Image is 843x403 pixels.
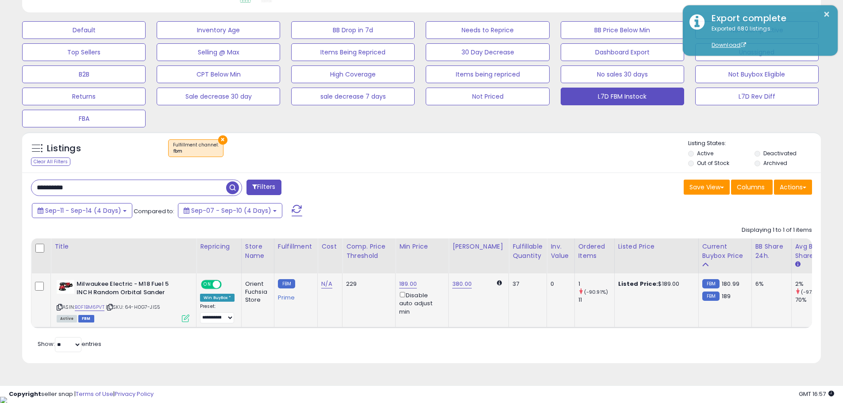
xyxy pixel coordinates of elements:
[722,280,739,288] span: 180.99
[697,150,713,157] label: Active
[57,315,77,322] span: All listings currently available for purchase on Amazon
[795,261,801,269] small: Avg BB Share.
[9,390,41,398] strong: Copyright
[291,21,415,39] button: BB Drop in 7d
[763,150,797,157] label: Deactivated
[245,242,270,261] div: Store Name
[512,280,540,288] div: 37
[684,180,730,195] button: Save View
[702,292,720,301] small: FBM
[399,290,442,316] div: Disable auto adjust min
[191,206,271,215] span: Sep-07 - Sep-10 (4 Days)
[731,180,773,195] button: Columns
[452,242,505,251] div: [PERSON_NAME]
[321,242,339,251] div: Cost
[561,21,684,39] button: BB Price Below Min
[452,280,472,288] a: 380.00
[157,88,280,105] button: Sale decrease 30 day
[561,43,684,61] button: Dashboard Export
[426,43,549,61] button: 30 Day Decrease
[618,280,692,288] div: $189.00
[705,12,831,25] div: Export complete
[9,390,154,399] div: seller snap | |
[705,25,831,50] div: Exported 680 listings.
[77,280,184,299] b: Milwaukee Electric - M18 Fuel 5 INCH Random Orbital Sander
[578,296,614,304] div: 11
[246,180,281,195] button: Filters
[47,142,81,155] h5: Listings
[278,242,314,251] div: Fulfillment
[291,43,415,61] button: Items Being Repriced
[712,41,746,49] a: Download
[218,135,227,145] button: ×
[200,294,235,302] div: Win BuyBox *
[550,242,570,261] div: Inv. value
[22,21,146,39] button: Default
[278,279,295,288] small: FBM
[618,280,658,288] b: Listed Price:
[763,159,787,167] label: Archived
[755,242,788,261] div: BB Share 24h.
[157,21,280,39] button: Inventory Age
[245,280,267,304] div: Orient Fuchsia Store
[22,65,146,83] button: B2B
[688,139,821,148] p: Listing States:
[578,242,611,261] div: Ordered Items
[22,43,146,61] button: Top Sellers
[54,242,192,251] div: Title
[702,279,720,288] small: FBM
[695,65,819,83] button: Not Buybox Eligible
[22,110,146,127] button: FBA
[795,296,831,304] div: 70%
[578,280,614,288] div: 1
[200,303,235,323] div: Preset:
[220,281,235,288] span: OFF
[134,207,174,215] span: Compared to:
[157,43,280,61] button: Selling @ Max
[426,65,549,83] button: Items being repriced
[202,281,213,288] span: ON
[173,148,219,154] div: fbm
[799,390,834,398] span: 2025-09-15 16:57 GMT
[561,88,684,105] button: L7D FBM Instock
[550,280,567,288] div: 0
[742,226,812,234] div: Displaying 1 to 1 of 1 items
[278,291,311,301] div: Prime
[106,303,160,311] span: | SKU: 64-H0G7-JIS5
[78,315,94,322] span: FBM
[57,280,74,294] img: 41YhmzleCZL._SL40_.jpg
[801,288,824,296] small: (-97.14%)
[115,390,154,398] a: Privacy Policy
[22,88,146,105] button: Returns
[399,280,417,288] a: 189.00
[31,157,70,166] div: Clear All Filters
[512,242,543,261] div: Fulfillable Quantity
[57,280,189,321] div: ASIN:
[702,242,748,261] div: Current Buybox Price
[32,203,132,218] button: Sep-11 - Sep-14 (4 Days)
[178,203,282,218] button: Sep-07 - Sep-10 (4 Days)
[76,390,113,398] a: Terms of Use
[157,65,280,83] button: CPT Below Min
[45,206,121,215] span: Sep-11 - Sep-14 (4 Days)
[173,142,219,155] span: Fulfillment channel :
[795,280,831,288] div: 2%
[618,242,695,251] div: Listed Price
[426,88,549,105] button: Not Priced
[697,159,729,167] label: Out of Stock
[200,242,238,251] div: Repricing
[291,65,415,83] button: High Coverage
[321,280,332,288] a: N/A
[737,183,765,192] span: Columns
[823,9,830,20] button: ×
[695,88,819,105] button: L7D Rev Diff
[755,280,785,288] div: 6%
[722,292,731,300] span: 189
[38,340,101,348] span: Show: entries
[346,280,389,288] div: 229
[795,242,828,261] div: Avg BB Share
[291,88,415,105] button: sale decrease 7 days
[75,303,104,311] a: B0F1BM6PVT
[561,65,684,83] button: No sales 30 days
[399,242,445,251] div: Min Price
